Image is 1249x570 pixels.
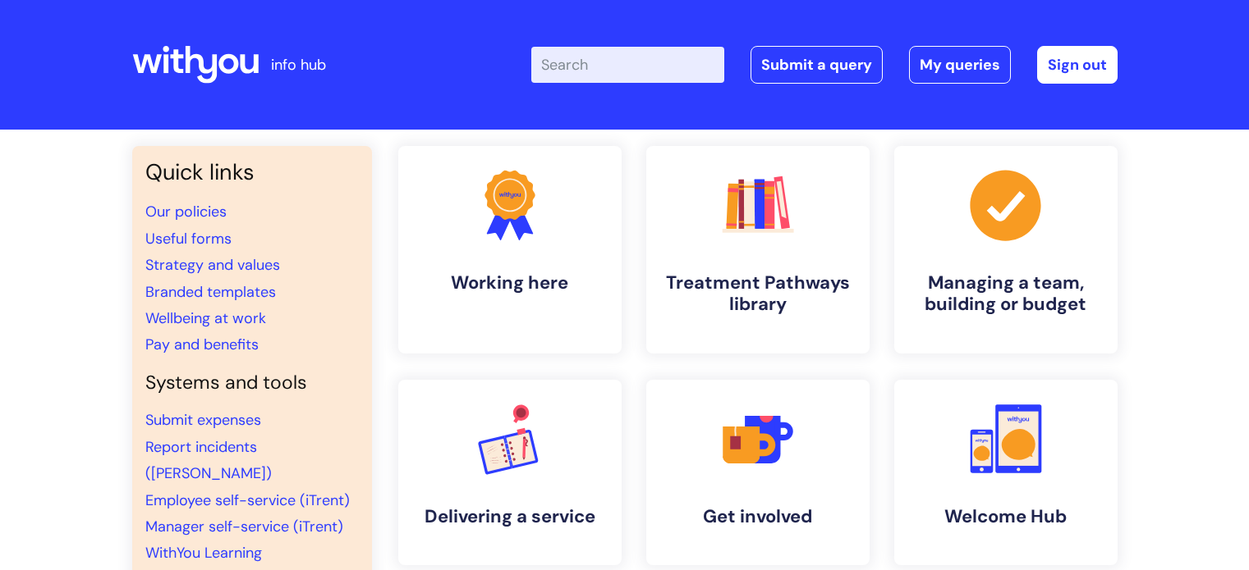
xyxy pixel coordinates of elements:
div: | - [531,46,1118,84]
a: Submit expenses [145,410,261,430]
h3: Quick links [145,159,359,185]
a: Employee self-service (iTrent) [145,490,350,510]
h4: Welcome Hub [907,506,1104,527]
h4: Systems and tools [145,372,359,394]
input: Search [531,47,724,83]
a: Get involved [646,380,870,565]
h4: Managing a team, building or budget [907,272,1104,316]
p: info hub [271,52,326,78]
a: Managing a team, building or budget [894,146,1118,353]
a: Branded templates [145,282,276,302]
a: Useful forms [145,229,232,249]
a: Delivering a service [398,380,622,565]
a: Pay and benefits [145,335,259,354]
a: Sign out [1037,46,1118,84]
h4: Delivering a service [411,506,608,527]
a: Manager self-service (iTrent) [145,517,343,536]
a: Treatment Pathways library [646,146,870,353]
h4: Get involved [659,506,856,527]
a: WithYou Learning [145,543,262,563]
a: My queries [909,46,1011,84]
a: Working here [398,146,622,353]
h4: Treatment Pathways library [659,272,856,316]
a: Wellbeing at work [145,308,266,328]
a: Strategy and values [145,255,280,275]
a: Report incidents ([PERSON_NAME]) [145,437,272,483]
a: Submit a query [751,46,883,84]
h4: Working here [411,272,608,294]
a: Our policies [145,202,227,221]
a: Welcome Hub [894,380,1118,565]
